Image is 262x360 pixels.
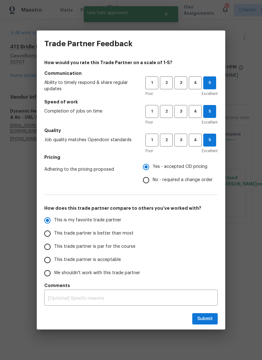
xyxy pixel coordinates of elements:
[161,136,172,144] span: 2
[204,79,216,86] span: 5
[160,105,173,118] button: 2
[54,257,121,263] span: This trade partner is acceptable
[44,137,135,143] span: Job quality matches Opendoor standards
[161,79,172,86] span: 2
[44,282,218,289] h5: Comments
[146,79,158,86] span: 1
[189,76,202,89] button: 4
[202,119,218,125] span: Excellent
[189,79,201,86] span: 4
[44,108,135,114] span: Completion of jobs on time
[202,148,218,154] span: Excellent
[161,108,172,115] span: 2
[153,177,213,183] span: No - required a change order
[204,136,216,144] span: 5
[189,134,202,147] button: 4
[189,136,201,144] span: 4
[44,205,218,211] h5: How does this trade partner compare to others you’ve worked with?
[54,270,140,276] span: We shouldn't work with this trade partner
[189,108,201,115] span: 4
[44,70,218,76] h5: Communication
[44,39,133,48] h3: Trade Partner Feedback
[203,105,216,118] button: 5
[203,134,216,147] button: 5
[145,91,153,97] span: Poor
[160,134,173,147] button: 2
[197,315,213,323] span: Submit
[143,160,218,187] div: Pricing
[44,214,218,280] div: How does this trade partner compare to others you’ve worked with?
[203,76,216,89] button: 5
[175,79,187,86] span: 3
[146,136,158,144] span: 1
[44,127,218,134] h5: Quality
[54,230,134,237] span: This trade partner is better than most
[145,76,158,89] button: 1
[145,134,158,147] button: 1
[160,76,173,89] button: 2
[153,163,207,170] span: Yes - accepted OD pricing
[204,108,216,115] span: 5
[202,91,218,97] span: Excellent
[145,119,153,125] span: Poor
[175,136,187,144] span: 3
[145,148,153,154] span: Poor
[174,105,187,118] button: 3
[44,99,218,105] h5: Speed of work
[189,105,202,118] button: 4
[174,76,187,89] button: 3
[145,105,158,118] button: 1
[146,108,158,115] span: 1
[175,108,187,115] span: 3
[44,166,133,173] span: Adhering to the pricing proposed
[44,59,218,66] h4: How would you rate this Trade Partner on a scale of 1-5?
[174,134,187,147] button: 3
[54,243,135,250] span: This trade partner is par for the course
[54,217,121,224] span: This is my favorite trade partner
[44,154,218,160] h5: Pricing
[192,313,218,325] button: Submit
[44,80,135,92] span: Ability to timely respond & share regular updates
